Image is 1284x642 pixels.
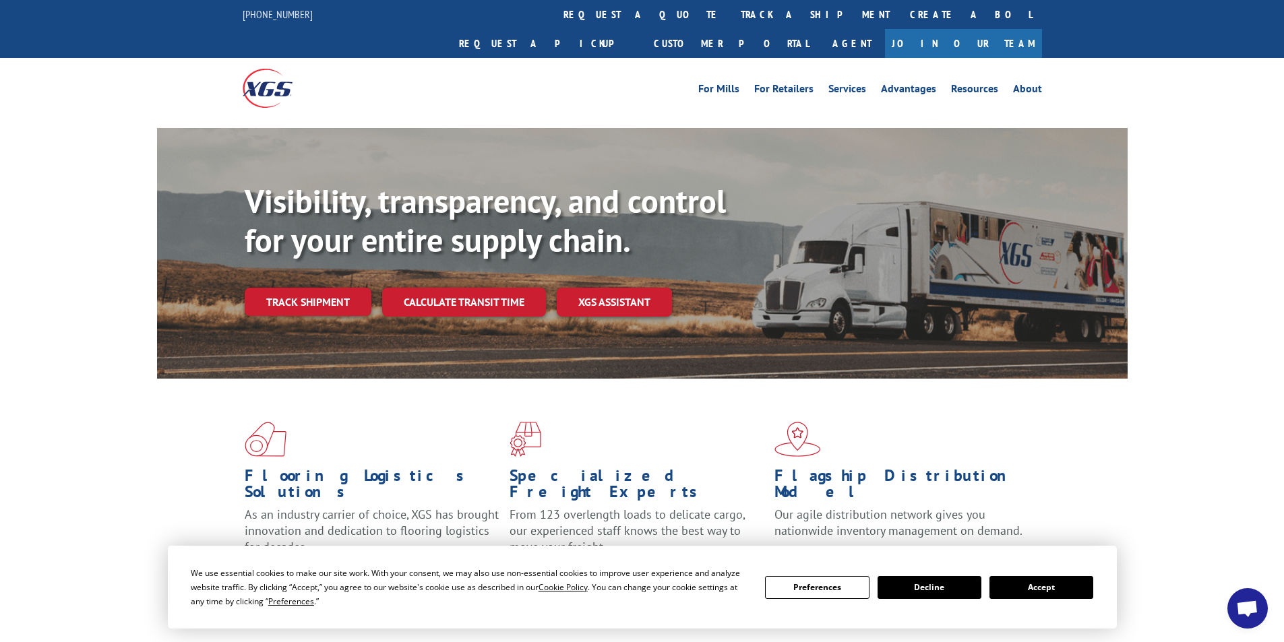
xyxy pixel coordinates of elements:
[765,576,869,599] button: Preferences
[989,576,1093,599] button: Accept
[881,84,936,98] a: Advantages
[539,581,588,593] span: Cookie Policy
[510,507,764,567] p: From 123 overlength loads to delicate cargo, our experienced staff knows the best way to move you...
[644,29,819,58] a: Customer Portal
[1227,588,1268,629] div: Open chat
[245,288,371,316] a: Track shipment
[245,422,286,457] img: xgs-icon-total-supply-chain-intelligence-red
[243,7,313,21] a: [PHONE_NUMBER]
[510,422,541,457] img: xgs-icon-focused-on-flooring-red
[449,29,644,58] a: Request a pickup
[268,596,314,607] span: Preferences
[168,546,1117,629] div: Cookie Consent Prompt
[245,507,499,554] span: As an industry carrier of choice, XGS has brought innovation and dedication to flooring logistics...
[754,84,814,98] a: For Retailers
[191,566,749,608] div: We use essential cookies to make our site work. With your consent, we may also use non-essential ...
[245,468,499,507] h1: Flooring Logistics Solutions
[245,180,726,261] b: Visibility, transparency, and control for your entire supply chain.
[698,84,739,98] a: For Mills
[1013,84,1042,98] a: About
[828,84,866,98] a: Services
[774,507,1022,538] span: Our agile distribution network gives you nationwide inventory management on demand.
[382,288,546,317] a: Calculate transit time
[878,576,981,599] button: Decline
[774,422,821,457] img: xgs-icon-flagship-distribution-model-red
[885,29,1042,58] a: Join Our Team
[510,468,764,507] h1: Specialized Freight Experts
[774,468,1029,507] h1: Flagship Distribution Model
[951,84,998,98] a: Resources
[819,29,885,58] a: Agent
[557,288,672,317] a: XGS ASSISTANT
